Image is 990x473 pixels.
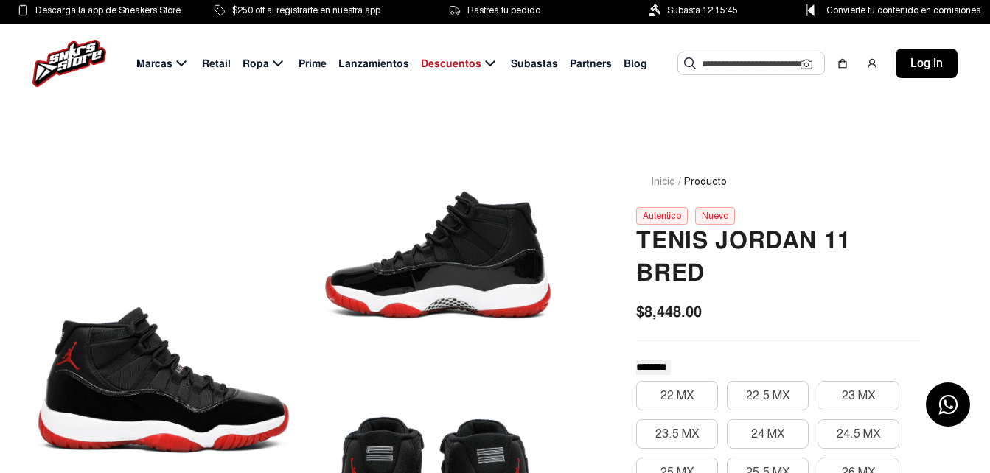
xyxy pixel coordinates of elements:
span: / [678,174,681,189]
div: Nuevo [695,207,735,225]
span: Rastrea tu pedido [467,2,540,18]
button: 24 MX [727,419,809,449]
span: $8,448.00 [636,301,702,323]
button: 22.5 MX [727,381,809,410]
span: Marcas [136,56,172,71]
span: Descarga la app de Sneakers Store [35,2,181,18]
span: Blog [624,56,647,71]
span: Convierte tu contenido en comisiones [826,2,980,18]
img: Cámara [801,58,812,70]
span: Subasta 12:15:45 [667,2,738,18]
span: Retail [202,56,231,71]
span: Producto [684,174,727,189]
span: Ropa [243,56,269,71]
span: Partners [570,56,612,71]
img: Buscar [684,57,696,69]
button: 23.5 MX [636,419,718,449]
button: 24.5 MX [818,419,899,449]
button: 22 MX [636,381,718,410]
img: logo [32,40,106,87]
div: Autentico [636,207,688,225]
a: Inicio [651,175,675,188]
img: user [866,57,878,69]
span: Subastas [511,56,558,71]
span: Prime [299,56,327,71]
span: Log in [910,55,943,72]
h2: Tenis Jordan 11 Bred [636,225,919,290]
span: Descuentos [421,56,481,71]
img: Control Point Icon [801,4,820,16]
span: Lanzamientos [338,56,409,71]
button: 23 MX [818,381,899,410]
span: $250 off al registrarte en nuestra app [232,2,380,18]
img: shopping [837,57,848,69]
